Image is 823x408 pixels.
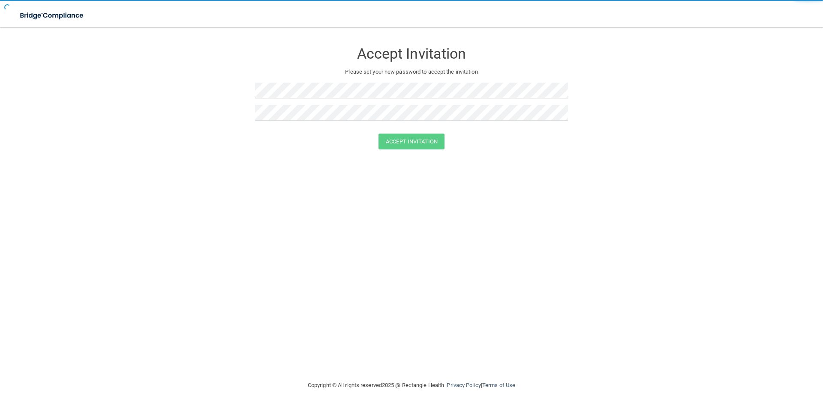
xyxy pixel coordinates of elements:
p: Please set your new password to accept the invitation [261,67,562,77]
img: bridge_compliance_login_screen.278c3ca4.svg [13,7,92,24]
div: Copyright © All rights reserved 2025 @ Rectangle Health | | [255,372,568,399]
button: Accept Invitation [378,134,445,149]
a: Privacy Policy [447,382,481,388]
a: Terms of Use [482,382,515,388]
h3: Accept Invitation [255,46,568,62]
